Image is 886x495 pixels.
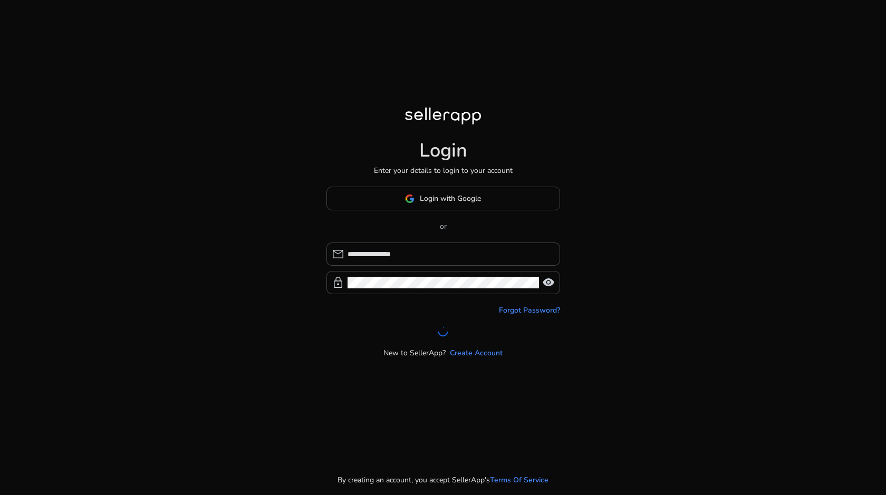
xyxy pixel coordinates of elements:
a: Create Account [450,347,503,358]
button: Login with Google [326,187,560,210]
a: Forgot Password? [499,305,560,316]
p: Enter your details to login to your account [374,165,513,176]
span: lock [332,276,344,289]
p: or [326,221,560,232]
span: visibility [542,276,555,289]
img: google-logo.svg [405,194,415,203]
span: mail [332,248,344,260]
a: Terms Of Service [490,474,548,486]
h1: Login [419,139,467,162]
p: New to SellerApp? [383,347,446,358]
span: Login with Google [420,193,481,204]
